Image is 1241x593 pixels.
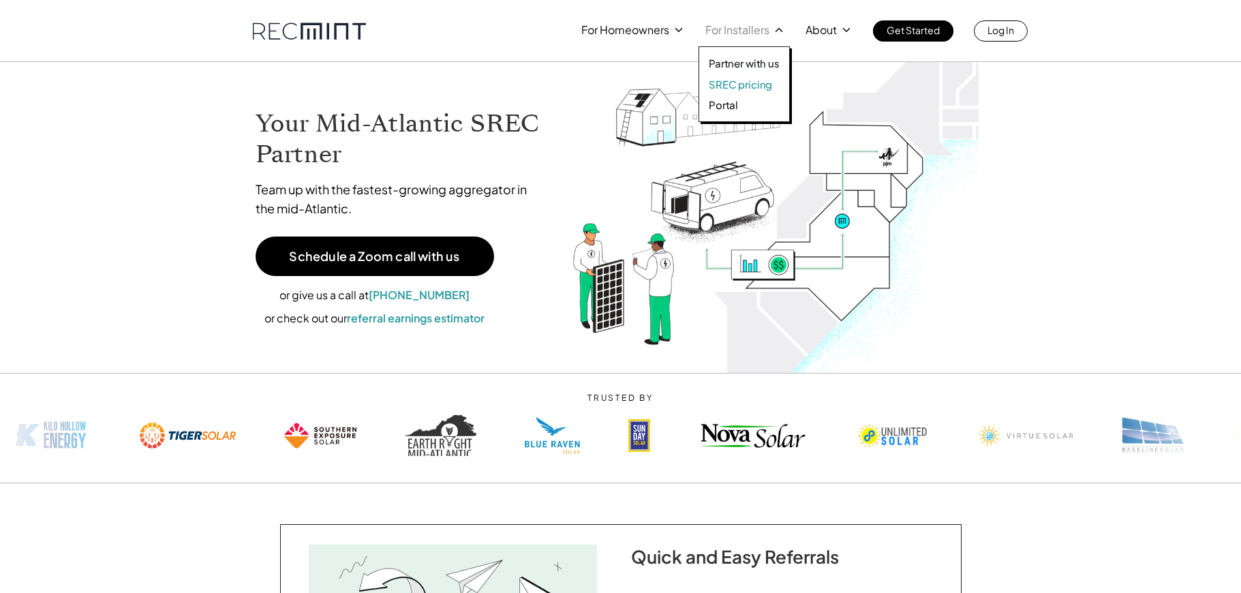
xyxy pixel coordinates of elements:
[424,393,817,403] p: TRUSTED BY
[709,98,780,112] a: Portal
[289,250,459,262] p: Schedule a Zoom call with us
[631,546,932,567] h2: Quick and Easy Referrals
[256,108,545,170] h1: Your Mid-Atlantic SREC Partner
[974,20,1028,42] a: Log In
[709,57,780,70] a: Partner with us
[256,180,545,218] p: Team up with the fastest-growing aggregator in the mid-Atlantic.
[705,20,769,40] p: For Installers
[347,311,485,325] a: referral earnings estimator
[873,20,953,42] a: Get Started
[887,20,940,40] p: Get Started
[806,20,837,40] p: About
[256,286,494,304] p: or give us a call at
[709,78,780,91] a: SREC pricing
[256,237,494,276] a: Schedule a Zoom call with us
[709,78,772,91] p: SREC pricing
[581,20,669,40] p: For Homeowners
[264,311,347,325] span: or check out our
[987,20,1014,40] p: Log In
[369,288,470,302] a: [PHONE_NUMBER]
[709,98,738,112] p: Portal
